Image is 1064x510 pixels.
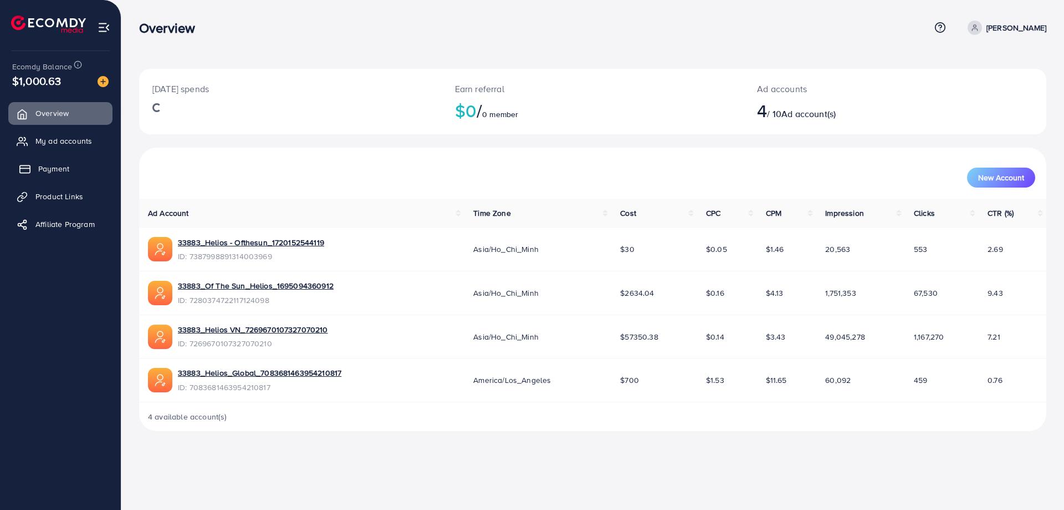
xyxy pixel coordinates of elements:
[825,244,850,255] span: 20,563
[148,208,189,219] span: Ad Account
[12,61,72,72] span: Ecomdy Balance
[473,287,539,299] span: Asia/Ho_Chi_Minh
[148,368,172,392] img: ic-ads-acc.e4c84228.svg
[11,16,86,33] img: logo
[8,102,112,124] a: Overview
[473,208,510,219] span: Time Zone
[178,382,341,393] span: ID: 7083681463954210817
[178,251,324,262] span: ID: 7387998891314003969
[148,325,172,349] img: ic-ads-acc.e4c84228.svg
[8,158,112,180] a: Payment
[766,287,784,299] span: $4.13
[178,324,328,335] a: 33883_Helios VN_7269670107327070210
[148,237,172,261] img: ic-ads-acc.e4c84228.svg
[988,208,1014,219] span: CTR (%)
[473,244,539,255] span: Asia/Ho_Chi_Minh
[178,338,328,349] span: ID: 7269670107327070210
[766,375,787,386] span: $11.65
[473,331,539,342] span: Asia/Ho_Chi_Minh
[98,76,109,87] img: image
[178,295,334,306] span: ID: 7280374722117124098
[455,82,731,95] p: Earn referral
[988,331,1000,342] span: 7.21
[8,185,112,208] a: Product Links
[978,174,1024,181] span: New Account
[98,21,110,34] img: menu
[178,280,334,291] a: 33883_Of The Sun_Helios_1695094360912
[825,287,856,299] span: 1,751,353
[148,281,172,305] img: ic-ads-acc.e4c84228.svg
[766,208,781,219] span: CPM
[914,375,927,386] span: 459
[455,100,731,121] h2: $0
[766,331,786,342] span: $3.43
[757,82,957,95] p: Ad accounts
[706,287,724,299] span: $0.16
[482,109,518,120] span: 0 member
[8,130,112,152] a: My ad accounts
[706,244,727,255] span: $0.05
[620,375,639,386] span: $700
[8,213,112,235] a: Affiliate Program
[38,163,69,174] span: Payment
[914,244,927,255] span: 553
[757,100,957,121] h2: / 10
[988,244,1003,255] span: 2.69
[620,208,636,219] span: Cost
[148,411,227,422] span: 4 available account(s)
[988,375,1002,386] span: 0.76
[825,331,865,342] span: 49,045,278
[477,98,482,123] span: /
[620,287,654,299] span: $2634.04
[757,98,767,123] span: 4
[914,208,935,219] span: Clicks
[825,208,864,219] span: Impression
[178,237,324,248] a: 33883_Helios - Ofthesun_1720152544119
[914,331,944,342] span: 1,167,270
[766,244,784,255] span: $1.46
[35,191,83,202] span: Product Links
[35,219,95,230] span: Affiliate Program
[781,108,836,120] span: Ad account(s)
[152,82,428,95] p: [DATE] spends
[706,208,720,219] span: CPC
[178,367,341,378] a: 33883_Helios_Global_7083681463954210817
[35,108,69,119] span: Overview
[988,287,1003,299] span: 9.43
[967,168,1035,188] button: New Account
[706,331,724,342] span: $0.14
[139,20,204,36] h3: Overview
[825,375,851,386] span: 60,092
[706,375,724,386] span: $1.53
[963,21,1046,35] a: [PERSON_NAME]
[12,73,61,89] span: $1,000.63
[620,244,634,255] span: $30
[986,21,1046,34] p: [PERSON_NAME]
[914,287,938,299] span: 67,530
[473,375,551,386] span: America/Los_Angeles
[620,331,658,342] span: $57350.38
[35,135,92,147] span: My ad accounts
